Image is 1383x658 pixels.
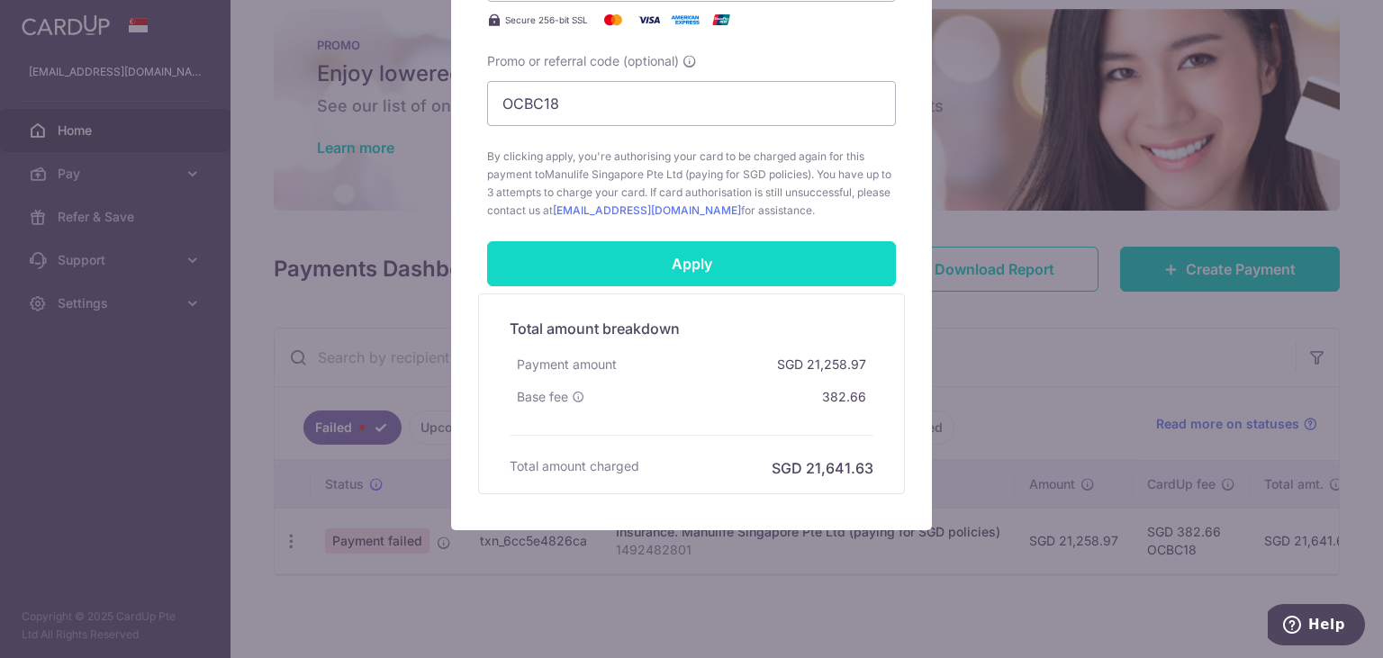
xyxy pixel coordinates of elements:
[517,388,568,406] span: Base fee
[631,9,667,31] img: Visa
[487,52,679,70] span: Promo or referral code (optional)
[505,13,588,27] span: Secure 256-bit SSL
[770,348,873,381] div: SGD 21,258.97
[553,203,741,217] a: [EMAIL_ADDRESS][DOMAIN_NAME]
[510,457,639,475] h6: Total amount charged
[1268,604,1365,649] iframe: Opens a widget where you can find more information
[510,348,624,381] div: Payment amount
[510,318,873,339] h5: Total amount breakdown
[815,381,873,413] div: 382.66
[772,457,873,479] h6: SGD 21,641.63
[595,9,631,31] img: Mastercard
[487,241,896,286] input: Apply
[545,167,811,181] span: Manulife Singapore Pte Ltd (paying for SGD policies)
[667,9,703,31] img: American Express
[703,9,739,31] img: UnionPay
[487,148,896,220] span: By clicking apply, you're authorising your card to be charged again for this payment to . You hav...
